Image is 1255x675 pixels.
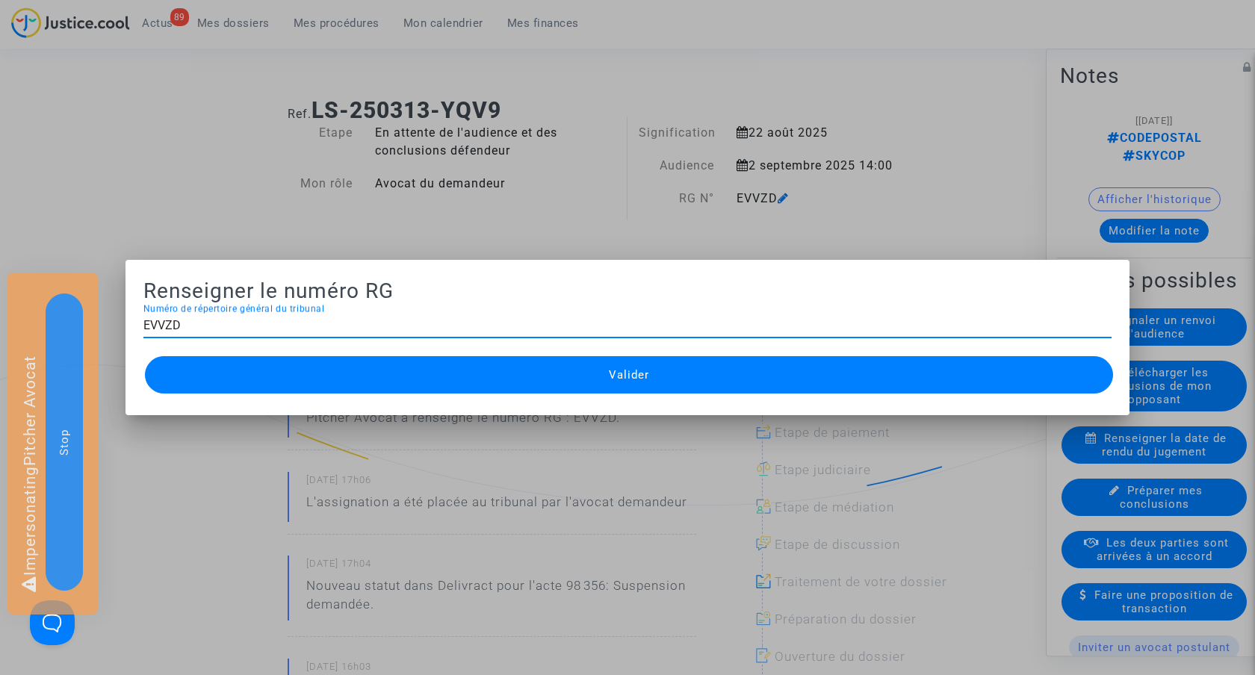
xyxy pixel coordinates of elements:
[145,356,1113,394] button: Valider
[30,600,75,645] iframe: Help Scout Beacon - Open
[58,429,71,455] span: Stop
[7,273,98,615] div: Impersonating
[143,278,1112,304] h2: Renseigner le numéro RG
[609,368,649,382] span: Valider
